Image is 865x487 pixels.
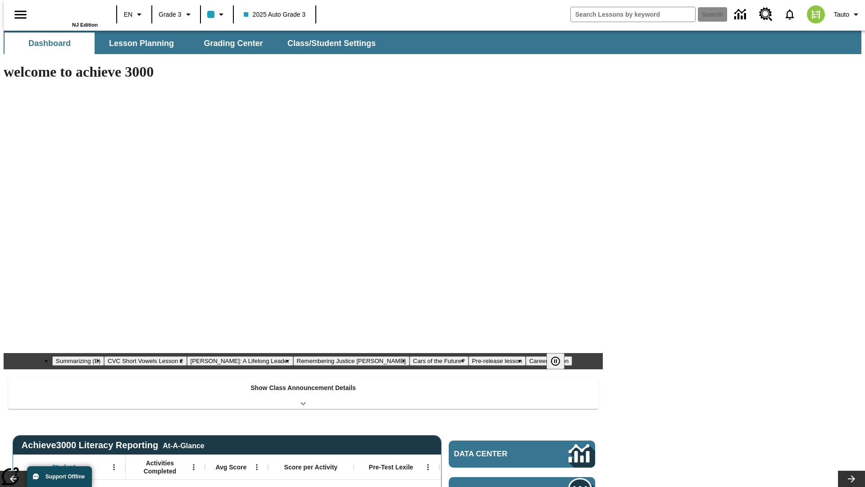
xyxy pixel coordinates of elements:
button: Slide 1 Summarizing (B) [52,356,104,366]
button: Slide 4 Remembering Justice O'Connor [293,356,410,366]
span: Grading Center [204,38,263,49]
button: Support Offline [27,466,92,487]
div: Pause [546,353,574,369]
span: Lesson Planning [109,38,174,49]
div: Home [39,3,98,28]
span: Avg Score [215,463,246,471]
div: Show Class Announcement Details [8,378,598,409]
span: Tauto [834,10,849,19]
button: Class/Student Settings [280,32,383,54]
button: Open Menu [250,460,264,474]
button: Grading Center [188,32,278,54]
span: Class/Student Settings [287,38,376,49]
span: Support Offline [46,473,85,480]
img: avatar image [807,5,825,23]
span: Grade 3 [159,10,182,19]
button: Open Menu [107,460,121,474]
button: Lesson carousel, Next [838,471,865,487]
a: Resource Center, Will open in new tab [754,2,778,27]
button: Open side menu [7,1,34,28]
a: Notifications [778,3,801,26]
button: Grade: Grade 3, Select a grade [155,6,197,23]
h1: welcome to achieve 3000 [4,64,603,80]
button: Open Menu [187,460,200,474]
div: SubNavbar [4,32,384,54]
span: EN [124,10,132,19]
button: Slide 3 Dianne Feinstein: A Lifelong Leader [187,356,293,366]
span: Dashboard [28,38,71,49]
span: NJ Edition [72,22,98,28]
div: At-A-Glance [163,440,204,450]
button: Class color is light blue. Change class color [204,6,230,23]
button: Slide 6 Pre-release lesson [469,356,526,366]
input: search field [571,7,695,22]
button: Select a new avatar [801,3,830,26]
span: Student [52,463,75,471]
a: Home [39,4,98,22]
button: Language: EN, Select a language [120,6,149,23]
span: Achieve3000 Literacy Reporting [22,440,205,450]
button: Slide 7 Career Lesson [526,356,572,366]
button: Open Menu [421,460,435,474]
span: Score per Activity [284,463,338,471]
span: Pre-Test Lexile [369,463,414,471]
button: Slide 5 Cars of the Future? [410,356,469,366]
button: Profile/Settings [830,6,865,23]
a: Data Center [449,441,595,468]
div: SubNavbar [4,31,861,54]
span: Activities Completed [130,459,190,475]
button: Pause [546,353,565,369]
span: 2025 Auto Grade 3 [244,10,306,19]
button: Lesson Planning [96,32,187,54]
button: Slide 2 CVC Short Vowels Lesson 2 [104,356,187,366]
button: Dashboard [5,32,95,54]
p: Show Class Announcement Details [250,383,356,393]
a: Data Center [729,2,754,27]
span: Data Center [454,450,538,459]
